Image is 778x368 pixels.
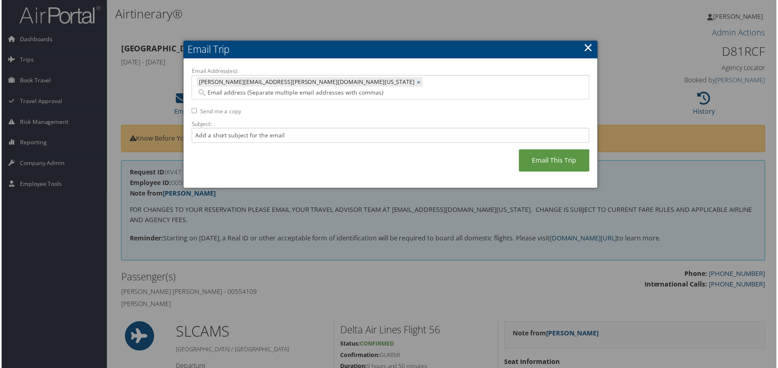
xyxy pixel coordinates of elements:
a: × [585,40,594,56]
h2: Email Trip [183,41,599,59]
span: [PERSON_NAME][EMAIL_ADDRESS][PERSON_NAME][DOMAIN_NAME][US_STATE] [197,78,415,86]
input: Email address (Separate multiple email addresses with commas) [196,89,487,97]
a: Email This Trip [520,150,590,172]
label: Email Address(es): [191,67,590,75]
input: Add a short subject for the email [191,128,590,143]
label: Send me a copy [199,108,241,116]
a: × [417,78,422,86]
label: Subject: [191,120,590,128]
